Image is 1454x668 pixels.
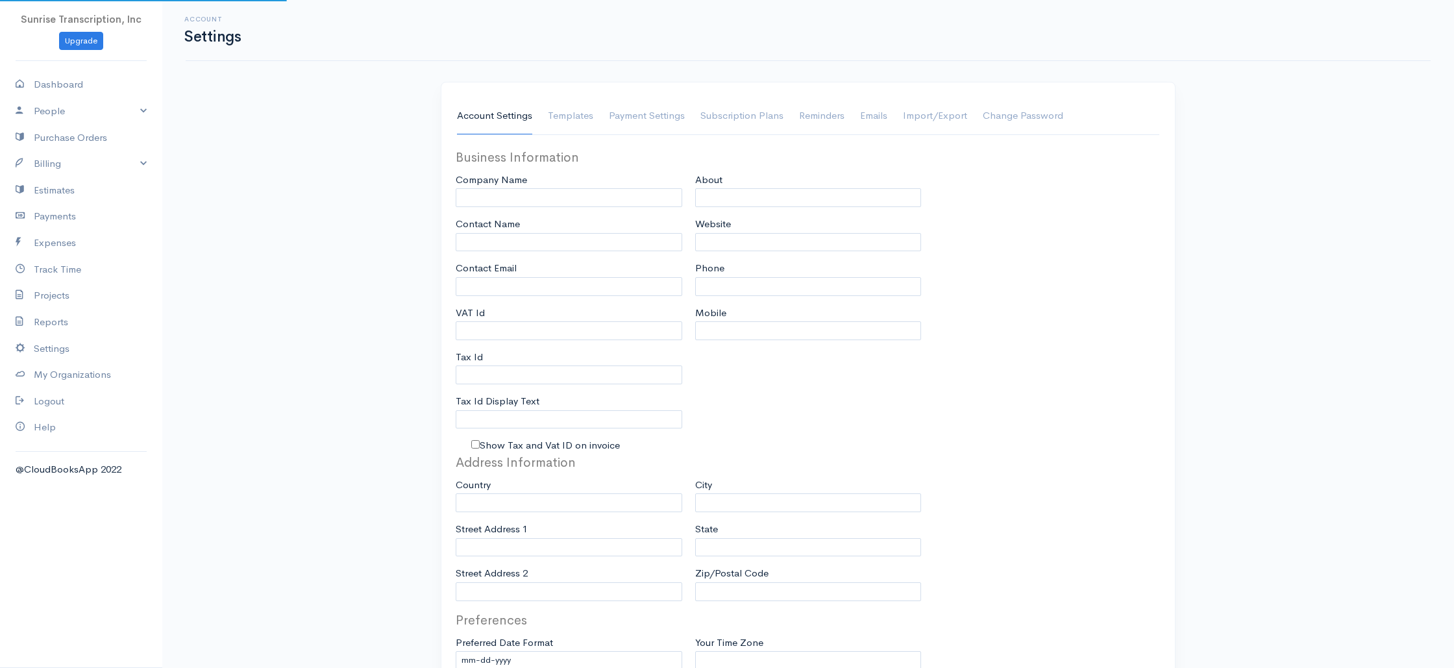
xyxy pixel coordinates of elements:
label: City [695,478,712,493]
label: Tax Id Display Text [456,394,539,409]
label: About [695,173,722,188]
a: Reminders [799,98,844,134]
a: Change Password [983,98,1063,134]
label: Country [456,478,491,493]
label: Street Address 2 [456,566,528,581]
a: Import/Export [903,98,967,134]
label: Tax Id [456,350,483,365]
legend: Business Information [456,148,682,167]
label: Zip/Postal Code [695,566,769,581]
a: Templates [548,98,593,134]
label: Your Time Zone [695,636,763,650]
label: Website [695,217,731,232]
label: Mobile [695,306,726,321]
label: VAT Id [456,306,485,321]
h1: Settings [184,29,241,45]
a: Emails [860,98,887,134]
legend: Preferences [456,611,682,630]
label: Phone [695,261,724,276]
h6: Account [184,16,241,23]
label: State [695,522,718,537]
span: Sunrise Transcription, Inc [21,13,142,25]
label: Contact Email [456,261,517,276]
a: Payment Settings [609,98,685,134]
a: Upgrade [59,32,103,51]
label: Street Address 1 [456,522,528,537]
label: Contact Name [456,217,520,232]
label: Show Tax and Vat ID on invoice [480,438,620,453]
label: Company Name [456,173,527,188]
a: Account Settings [457,98,532,134]
legend: Address Information [456,453,682,473]
a: Subscription Plans [700,98,783,134]
div: @CloudBooksApp 2022 [16,462,147,477]
label: Preferred Date Format [456,636,553,650]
